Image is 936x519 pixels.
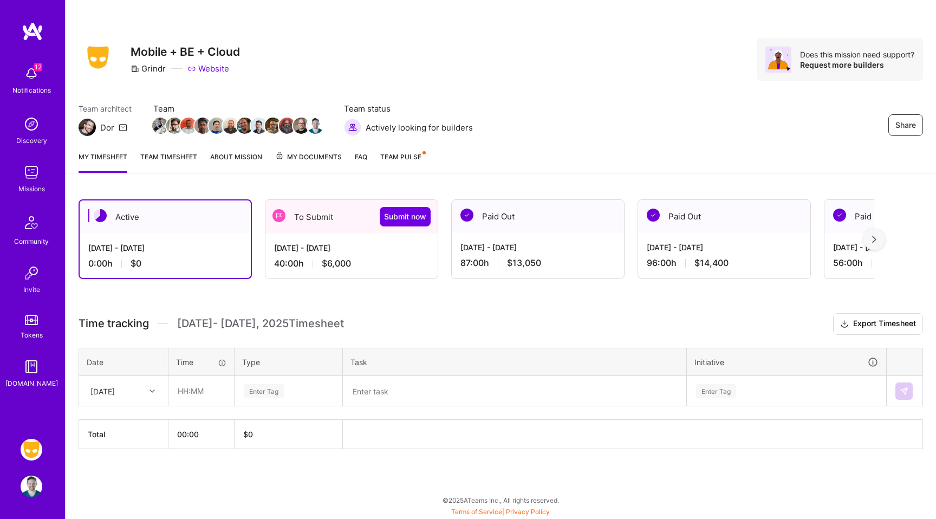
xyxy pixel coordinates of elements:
span: Actively looking for builders [366,122,473,133]
span: 12 [34,63,42,72]
img: Company Logo [79,43,118,72]
div: Initiative [694,356,879,368]
img: Paid Out [460,209,473,222]
img: Avatar [765,47,791,73]
div: Enter Tag [696,382,736,399]
div: Community [14,236,49,247]
span: $14,400 [694,257,729,269]
div: Paid Out [638,200,810,233]
div: Missions [18,183,45,194]
th: Task [343,348,687,376]
div: Request more builders [800,60,914,70]
a: Team Member Avatar [238,116,252,135]
img: User Avatar [21,476,42,497]
div: Tokens [21,329,43,341]
img: Team Member Avatar [166,118,183,134]
i: icon Download [840,319,849,330]
img: teamwork [21,161,42,183]
span: My Documents [275,151,342,163]
a: Team Member Avatar [181,116,196,135]
button: Submit now [380,207,431,226]
span: Share [895,120,916,131]
img: To Submit [272,209,285,222]
img: Team Member Avatar [251,118,267,134]
span: [DATE] - [DATE] , 2025 Timesheet [177,317,344,330]
img: Invite [21,262,42,284]
div: © 2025 ATeams Inc., All rights reserved. [65,486,936,514]
img: discovery [21,113,42,135]
div: Notifications [12,85,51,96]
img: Actively looking for builders [344,119,361,136]
img: Active [94,209,107,222]
a: Team Member Avatar [308,116,322,135]
a: Team Member Avatar [153,116,167,135]
a: About Mission [210,151,262,173]
img: Team Member Avatar [237,118,253,134]
img: Team Member Avatar [209,118,225,134]
span: Submit now [384,211,426,222]
span: Team architect [79,103,132,114]
a: User Avatar [18,476,45,497]
div: [DATE] - [DATE] [88,242,242,254]
input: HH:MM [169,377,233,405]
div: Time [176,356,226,368]
div: [DATE] - [DATE] [274,242,429,254]
div: Paid Out [452,200,624,233]
a: Team timesheet [140,151,197,173]
th: Date [79,348,168,376]
div: [DATE] - [DATE] [460,242,615,253]
img: Team Member Avatar [180,118,197,134]
a: Team Member Avatar [167,116,181,135]
a: Team Member Avatar [280,116,294,135]
img: Grindr: Mobile + BE + Cloud [21,439,42,460]
i: icon Chevron [149,388,155,394]
span: $6,000 [322,258,351,269]
img: Paid Out [833,209,846,222]
th: Type [235,348,343,376]
button: Export Timesheet [833,313,923,335]
a: Privacy Policy [506,508,550,516]
img: tokens [25,315,38,325]
div: Enter Tag [244,382,284,399]
div: 40:00 h [274,258,429,269]
img: Team Member Avatar [194,118,211,134]
img: Paid Out [647,209,660,222]
img: logo [22,22,43,41]
span: | [451,508,550,516]
a: Team Member Avatar [266,116,280,135]
button: Share [888,114,923,136]
span: Time tracking [79,317,149,330]
img: Submit [900,387,908,395]
a: Team Member Avatar [252,116,266,135]
div: Does this mission need support? [800,49,914,60]
div: Invite [23,284,40,295]
div: 0:00 h [88,258,242,269]
a: FAQ [355,151,367,173]
span: $13,050 [507,257,541,269]
span: Team Pulse [380,153,421,161]
a: Grindr: Mobile + BE + Cloud [18,439,45,460]
a: My Documents [275,151,342,173]
i: icon CompanyGray [131,64,139,73]
i: icon Mail [119,123,127,132]
th: Total [79,420,168,449]
span: $0 [131,258,141,269]
div: [DATE] - [DATE] [647,242,802,253]
img: Team Member Avatar [265,118,281,134]
img: Community [18,210,44,236]
a: Team Member Avatar [196,116,210,135]
img: Team Member Avatar [293,118,309,134]
img: bell [21,63,42,85]
img: guide book [21,356,42,378]
div: Active [80,200,251,233]
span: Team [153,103,322,114]
img: Team Architect [79,119,96,136]
a: Terms of Service [451,508,502,516]
a: Website [187,63,229,74]
div: Discovery [16,135,47,146]
span: Team status [344,103,473,114]
a: My timesheet [79,151,127,173]
div: [DOMAIN_NAME] [5,378,58,389]
span: $ 0 [243,430,253,439]
div: 96:00 h [647,257,802,269]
